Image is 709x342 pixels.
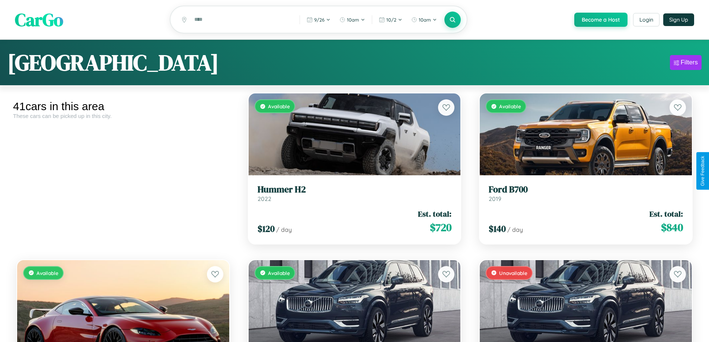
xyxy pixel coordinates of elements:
h3: Hummer H2 [258,184,452,195]
div: 41 cars in this area [13,100,233,113]
h1: [GEOGRAPHIC_DATA] [7,47,219,78]
span: / day [276,226,292,233]
span: Unavailable [499,270,527,276]
button: 10/2 [375,14,406,26]
span: Est. total: [418,208,451,219]
span: 10 / 2 [386,17,396,23]
button: Filters [670,55,702,70]
button: Become a Host [574,13,627,27]
div: Filters [681,59,698,66]
span: Available [268,270,290,276]
button: 10am [408,14,441,26]
span: $ 120 [258,223,275,235]
span: Available [36,270,58,276]
span: Est. total: [649,208,683,219]
a: Hummer H22022 [258,184,452,202]
span: 2019 [489,195,501,202]
span: $ 840 [661,220,683,235]
span: $ 140 [489,223,506,235]
span: 9 / 26 [314,17,325,23]
span: 2022 [258,195,271,202]
span: 10am [347,17,359,23]
div: Give Feedback [700,156,705,186]
button: 10am [336,14,369,26]
span: CarGo [15,7,63,32]
div: These cars can be picked up in this city. [13,113,233,119]
span: Available [499,103,521,109]
span: 10am [419,17,431,23]
span: Available [268,103,290,109]
button: Login [633,13,660,26]
a: Ford B7002019 [489,184,683,202]
span: / day [507,226,523,233]
button: 9/26 [303,14,334,26]
span: $ 720 [430,220,451,235]
h3: Ford B700 [489,184,683,195]
button: Sign Up [663,13,694,26]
